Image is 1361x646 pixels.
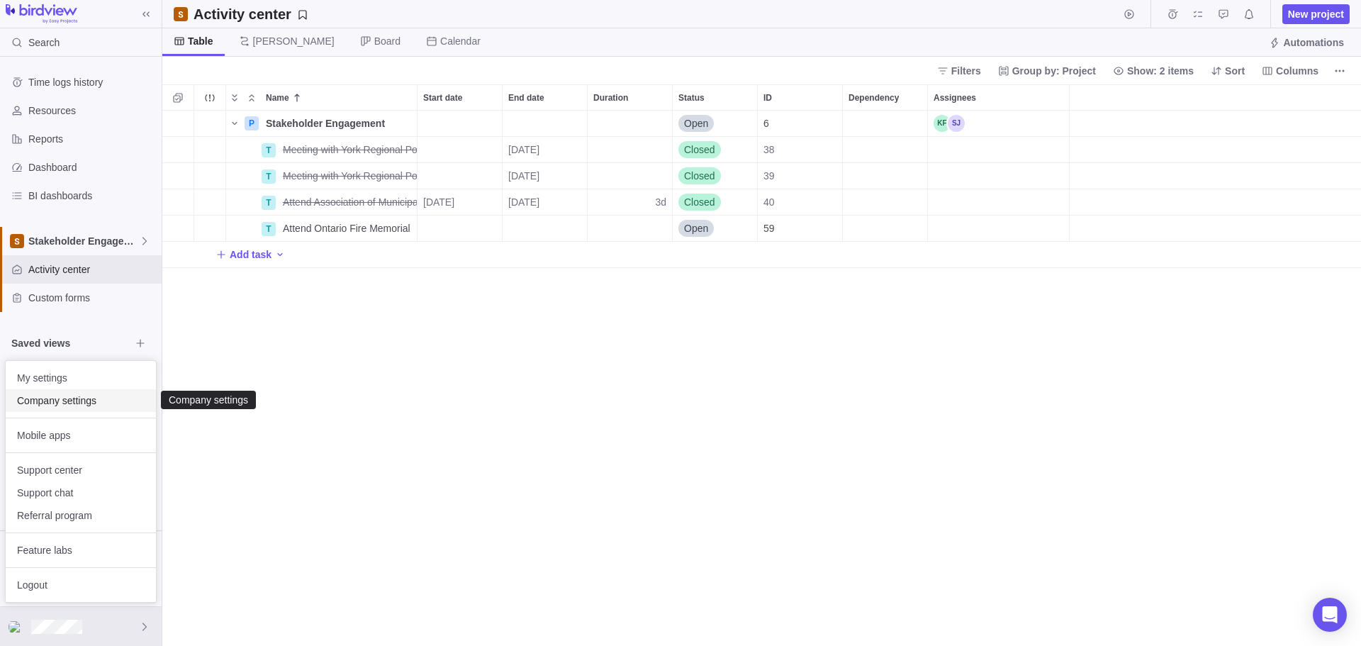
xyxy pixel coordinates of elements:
[6,424,156,447] a: Mobile apps
[17,428,145,442] span: Mobile apps
[17,486,145,500] span: Support chat
[6,367,156,389] a: My settings
[17,394,145,408] span: Company settings
[17,578,145,592] span: Logout
[17,543,145,557] span: Feature labs
[17,463,145,477] span: Support center
[6,389,156,412] a: Company settings
[167,394,250,406] div: Company settings
[6,504,156,527] a: Referral program
[17,371,145,385] span: My settings
[17,508,145,523] span: Referral program
[9,621,26,633] img: Show
[6,459,156,481] a: Support center
[6,481,156,504] a: Support chat
[6,539,156,562] a: Feature labs
[6,574,156,596] a: Logout
[9,618,26,635] div: Seyi Jegede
